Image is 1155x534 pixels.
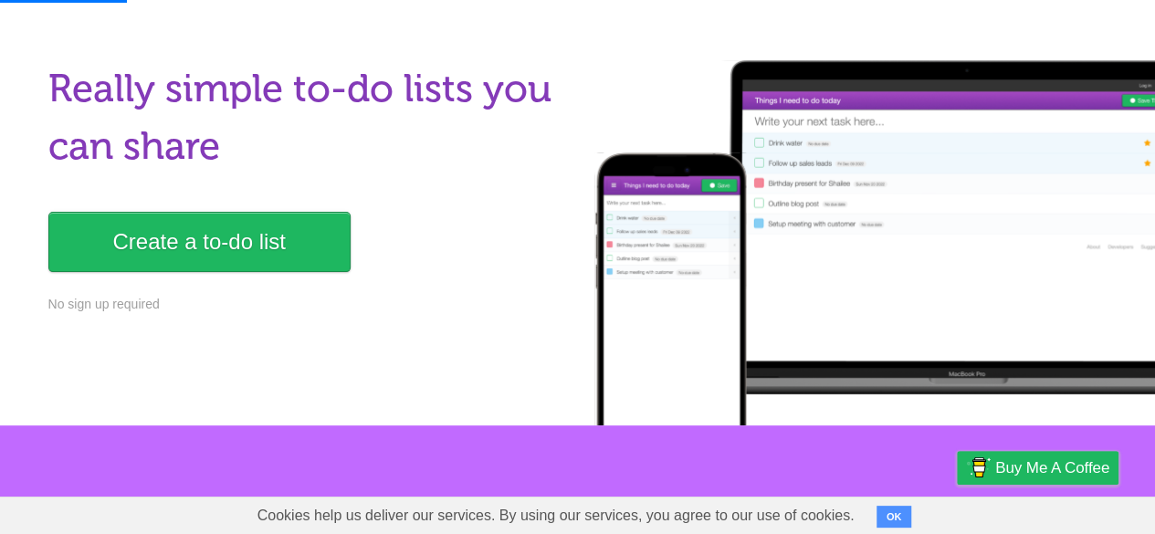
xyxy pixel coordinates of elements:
span: Cookies help us deliver our services. By using our services, you agree to our use of cookies. [239,497,873,534]
h1: Really simple to-do lists you can share [48,60,567,175]
button: OK [877,506,912,528]
img: Buy me a coffee [966,452,991,483]
span: Buy me a coffee [995,452,1109,484]
p: No sign up required [48,295,567,314]
a: Create a to-do list [48,212,351,272]
a: Buy me a coffee [957,451,1118,485]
